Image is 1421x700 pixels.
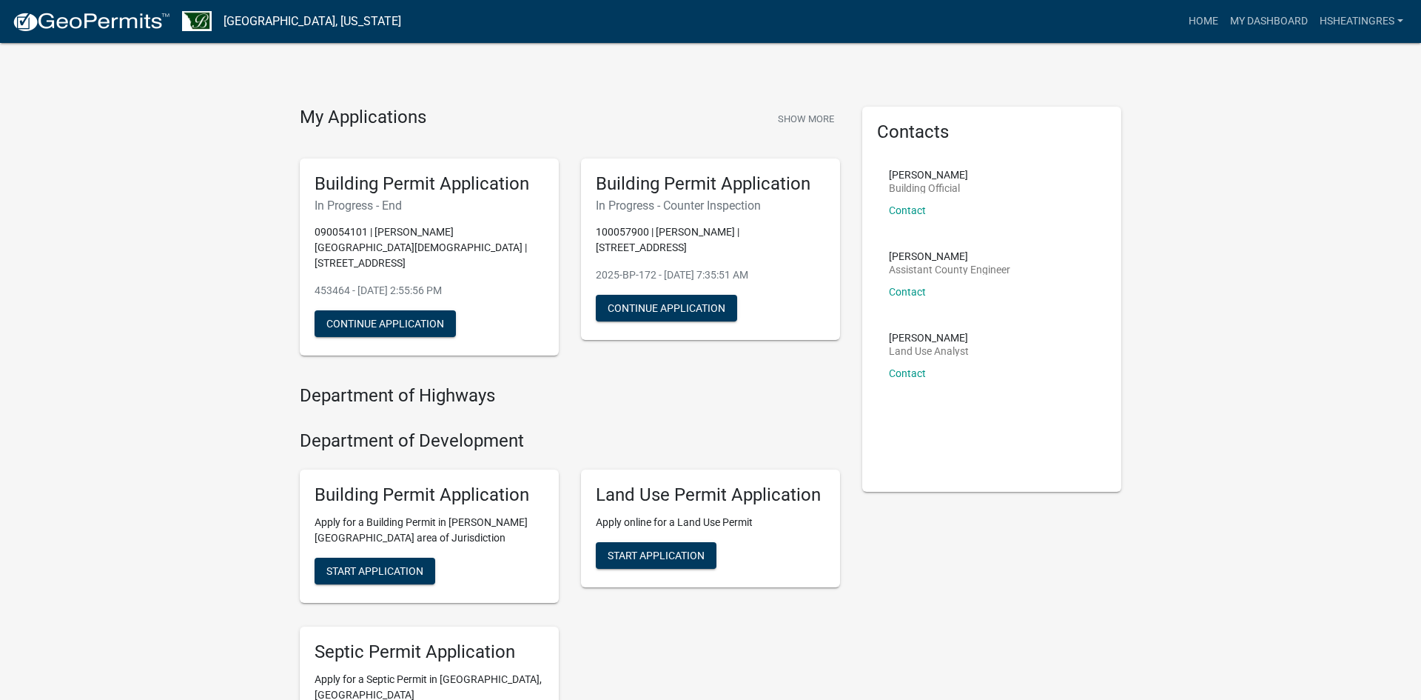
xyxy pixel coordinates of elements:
[300,107,426,129] h4: My Applications
[182,11,212,31] img: Benton County, Minnesota
[877,121,1106,143] h5: Contacts
[596,267,825,283] p: 2025-BP-172 - [DATE] 7:35:51 AM
[315,641,544,663] h5: Septic Permit Application
[889,204,926,216] a: Contact
[596,173,825,195] h5: Building Permit Application
[326,564,423,576] span: Start Application
[315,515,544,546] p: Apply for a Building Permit in [PERSON_NAME][GEOGRAPHIC_DATA] area of Jurisdiction
[889,333,969,343] p: [PERSON_NAME]
[596,199,825,213] h6: In Progress - Counter Inspection
[889,170,968,180] p: [PERSON_NAME]
[889,264,1010,275] p: Assistant County Engineer
[300,430,840,452] h4: Department of Development
[1224,7,1314,36] a: My Dashboard
[315,283,544,299] p: 453464 - [DATE] 2:55:56 PM
[224,9,401,34] a: [GEOGRAPHIC_DATA], [US_STATE]
[315,173,544,195] h5: Building Permit Application
[772,107,840,131] button: Show More
[596,515,825,530] p: Apply online for a Land Use Permit
[315,224,544,271] p: 090054101 | [PERSON_NAME][GEOGRAPHIC_DATA][DEMOGRAPHIC_DATA] | [STREET_ADDRESS]
[1314,7,1409,36] a: hsheatingres
[608,549,705,561] span: Start Application
[596,542,716,569] button: Start Application
[300,385,840,407] h4: Department of Highways
[1183,7,1224,36] a: Home
[315,558,435,584] button: Start Application
[889,286,926,298] a: Contact
[315,199,544,213] h6: In Progress - End
[315,484,544,506] h5: Building Permit Application
[889,183,968,193] p: Building Official
[889,346,969,356] p: Land Use Analyst
[889,251,1010,261] p: [PERSON_NAME]
[315,310,456,337] button: Continue Application
[596,295,737,321] button: Continue Application
[889,367,926,379] a: Contact
[596,484,825,506] h5: Land Use Permit Application
[596,224,825,256] p: 100057900 | [PERSON_NAME] | [STREET_ADDRESS]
